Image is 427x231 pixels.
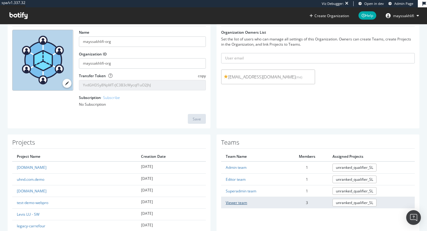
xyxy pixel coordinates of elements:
input: Organization ID [79,58,206,69]
a: legacy-carrefour [17,223,45,229]
span: copy [198,73,206,78]
a: Viewer team [226,200,247,205]
h1: Projects [12,139,206,149]
button: mayssakhlifi [381,11,424,21]
a: unranked_qualifier_SL [332,187,377,195]
a: unranked_qualifier_SL [332,176,377,183]
label: Subscription [79,95,120,100]
td: 1 [286,173,328,185]
a: Admin Page [388,1,413,6]
span: Help [358,11,376,20]
label: Transfer Token [79,73,106,78]
label: Organization ID [79,51,107,57]
th: Project Name [12,152,136,161]
button: Save [188,114,206,124]
div: Open Intercom Messenger [406,210,421,225]
td: [DATE] [136,197,206,208]
span: mayssakhlifi [393,13,414,18]
input: name [79,36,206,47]
th: Team Name [221,152,286,161]
th: Creation Date [136,152,206,161]
a: Levis LU - SW [17,212,39,217]
a: unranked_qualifier_SL [332,199,377,206]
td: [DATE] [136,173,206,185]
span: Open in dev [364,1,384,6]
th: Members [286,152,328,161]
td: [DATE] [136,208,206,220]
a: [DOMAIN_NAME] [17,165,46,170]
td: 1 [286,161,328,173]
div: No Subscription [79,102,206,107]
button: Create Organization [309,13,349,19]
td: [DATE] [136,161,206,173]
td: [DATE] [136,185,206,197]
a: [DOMAIN_NAME] [17,188,46,194]
a: Admin team [226,165,247,170]
label: Name [79,30,89,35]
td: 1 [286,185,328,197]
th: Assigned Projects [328,152,415,161]
span: [EMAIL_ADDRESS][DOMAIN_NAME] [224,74,312,80]
a: Superadmin team [226,188,256,194]
a: - Subscribe [101,95,120,100]
a: Editor team [226,177,246,182]
h1: Teams [221,139,415,149]
input: User email [221,53,415,63]
div: Viz Debugger: [322,1,344,6]
span: Admin Page [394,1,413,6]
div: Save [193,116,201,122]
a: test-demo-webpro [17,200,48,205]
a: unranked_qualifier_SL [332,164,377,171]
div: Set the list of users who can manage all settings of this Organization. Owners can create Teams, ... [221,36,415,47]
a: Open in dev [358,1,384,6]
small: (me) [295,75,302,79]
a: uhnd.com.demo [17,177,44,182]
td: 3 [286,197,328,208]
label: Organization Owners List [221,30,266,35]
